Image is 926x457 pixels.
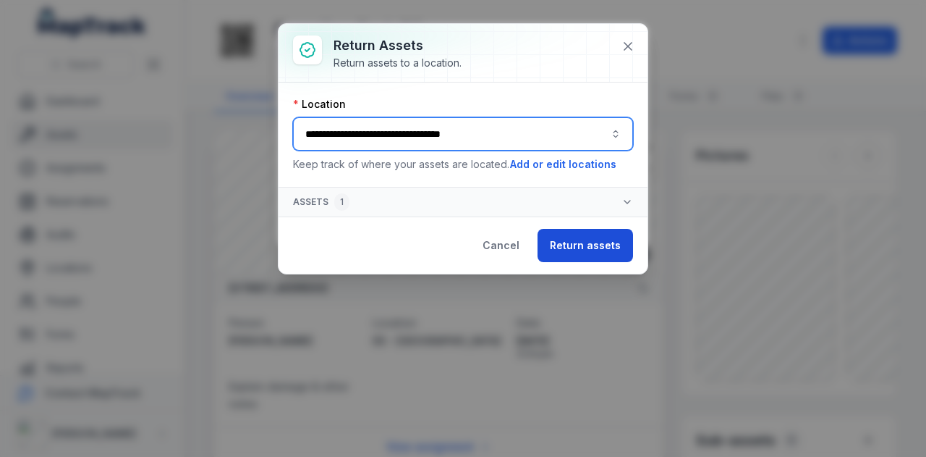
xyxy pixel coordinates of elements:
[334,193,349,211] div: 1
[293,193,349,211] span: Assets
[279,188,647,217] button: Assets1
[334,35,462,56] h3: Return assets
[293,97,346,112] label: Location
[470,229,532,262] button: Cancel
[293,156,633,172] p: Keep track of where your assets are located.
[334,56,462,70] div: Return assets to a location.
[509,156,617,172] button: Add or edit locations
[538,229,633,262] button: Return assets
